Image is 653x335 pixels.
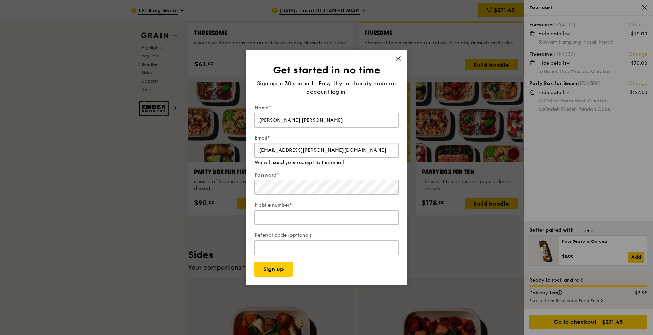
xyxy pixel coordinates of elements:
button: Sign up [254,262,293,277]
h1: Get started in no time [254,64,399,77]
span: . [345,88,347,95]
div: We will send your receipt to this email [254,159,399,166]
label: Referral code (optional) [254,232,399,239]
label: Mobile number* [254,202,399,209]
label: Email* [254,135,399,142]
label: Password* [254,172,399,179]
span: Sign up in 30 seconds. Easy. If you already have an account, [257,80,396,95]
label: Name* [254,105,399,112]
span: log in [331,88,345,96]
